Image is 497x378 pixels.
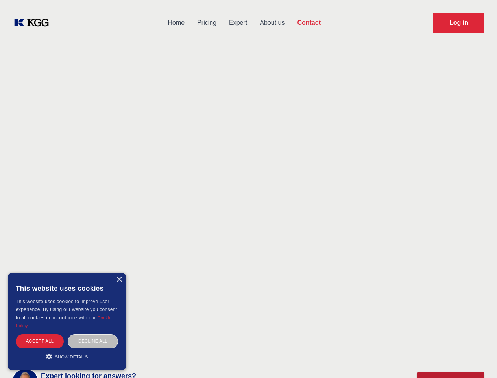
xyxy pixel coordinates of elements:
[253,13,291,33] a: About us
[68,334,118,348] div: Decline all
[458,340,497,378] iframe: Chat Widget
[116,277,122,283] div: Close
[433,13,484,33] a: Request Demo
[13,17,55,29] a: KOL Knowledge Platform: Talk to Key External Experts (KEE)
[223,13,253,33] a: Expert
[291,13,327,33] a: Contact
[16,299,117,321] span: This website uses cookies to improve user experience. By using our website you consent to all coo...
[161,13,191,33] a: Home
[16,315,112,328] a: Cookie Policy
[191,13,223,33] a: Pricing
[16,279,118,298] div: This website uses cookies
[16,352,118,360] div: Show details
[55,354,88,359] span: Show details
[16,334,64,348] div: Accept all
